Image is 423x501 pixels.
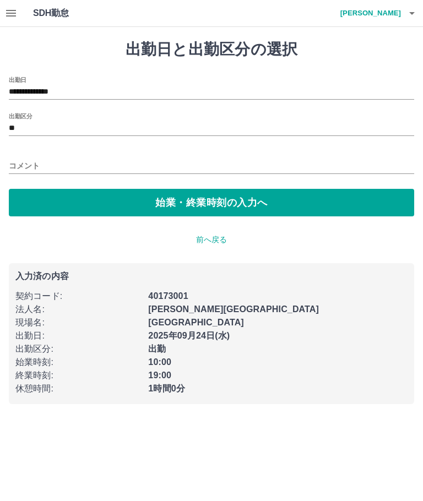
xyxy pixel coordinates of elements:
label: 出勤区分 [9,112,32,120]
p: 出勤区分 : [15,342,142,356]
h1: 出勤日と出勤区分の選択 [9,40,414,59]
p: 出勤日 : [15,329,142,342]
button: 始業・終業時刻の入力へ [9,189,414,216]
b: [PERSON_NAME][GEOGRAPHIC_DATA] [148,304,319,314]
p: 現場名 : [15,316,142,329]
p: 始業時刻 : [15,356,142,369]
b: 19:00 [148,371,171,380]
p: 契約コード : [15,290,142,303]
b: 2025年09月24日(水) [148,331,230,340]
b: 40173001 [148,291,188,301]
b: [GEOGRAPHIC_DATA] [148,318,244,327]
b: 10:00 [148,357,171,367]
b: 1時間0分 [148,384,185,393]
p: 法人名 : [15,303,142,316]
p: 入力済の内容 [15,272,408,281]
p: 終業時刻 : [15,369,142,382]
p: 休憩時間 : [15,382,142,395]
b: 出勤 [148,344,166,353]
p: 前へ戻る [9,234,414,246]
label: 出勤日 [9,75,26,84]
